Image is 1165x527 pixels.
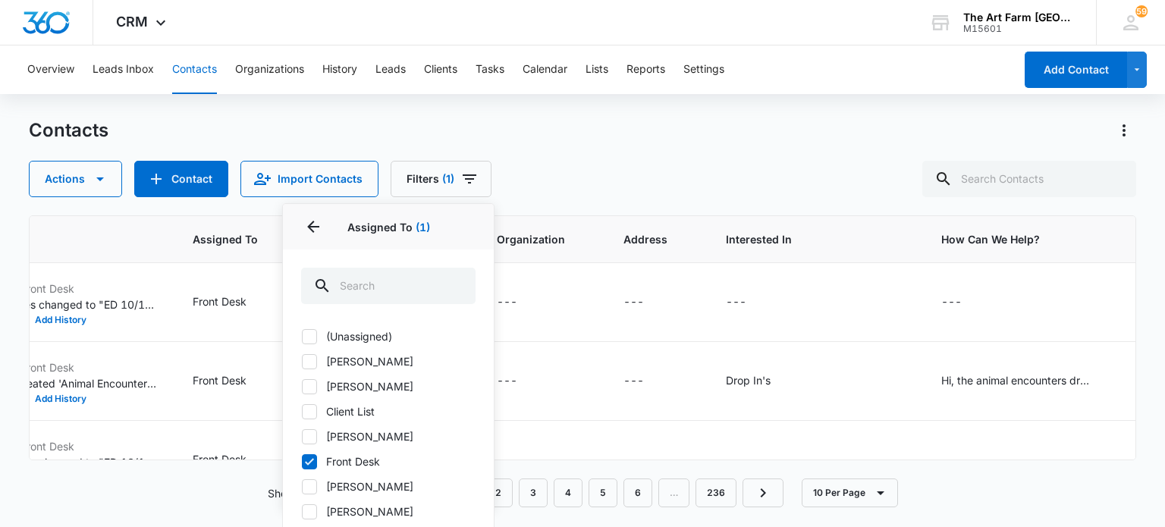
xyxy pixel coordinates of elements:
[626,45,665,94] button: Reports
[963,11,1074,24] div: account name
[29,161,122,197] button: Actions
[726,372,798,391] div: Interested In - Drop In's - Select to Edit Field
[497,451,517,469] div: ---
[623,372,644,391] div: ---
[402,478,783,507] nav: Pagination
[941,293,962,312] div: ---
[523,45,567,94] button: Calendar
[623,478,652,507] a: Page 6
[301,353,476,369] label: [PERSON_NAME]
[623,293,671,312] div: Address - - Select to Edit Field
[268,485,384,501] p: Showing 1-10 of 2353
[416,221,430,234] span: (1)
[484,478,513,507] a: Page 2
[116,14,148,30] span: CRM
[301,378,476,394] label: [PERSON_NAME]
[497,372,517,391] div: ---
[802,478,898,507] button: 10 Per Page
[301,453,476,469] label: Front Desk
[497,451,545,469] div: Organization - - Select to Edit Field
[193,451,247,467] div: Front Desk
[586,45,608,94] button: Lists
[683,45,724,94] button: Settings
[193,231,258,247] span: Assigned To
[497,372,545,391] div: Organization - - Select to Edit Field
[963,24,1074,34] div: account id
[554,478,582,507] a: Page 4
[240,161,378,197] button: Import Contacts
[497,293,517,312] div: ---
[497,231,565,247] span: Organization
[193,372,274,391] div: Assigned To - Front Desk - Select to Edit Field
[941,231,1120,247] span: How Can We Help?
[623,451,644,469] div: ---
[696,478,736,507] a: Page 236
[193,451,274,469] div: Assigned To - Front Desk - Select to Edit Field
[941,451,962,469] div: ---
[24,315,97,325] button: Add History
[424,45,457,94] button: Clients
[29,119,108,142] h1: Contacts
[301,219,476,235] p: Assigned To
[497,293,545,312] div: Organization - - Select to Edit Field
[93,45,154,94] button: Leads Inbox
[743,478,783,507] a: Next Page
[322,45,357,94] button: History
[301,328,476,344] label: (Unassigned)
[726,372,771,388] div: Drop In's
[476,45,504,94] button: Tasks
[301,503,476,519] label: [PERSON_NAME]
[519,478,548,507] a: Page 3
[726,451,774,469] div: Interested In - - Select to Edit Field
[922,161,1136,197] input: Search Contacts
[941,451,989,469] div: How Can We Help? - - Select to Edit Field
[726,231,905,247] span: Interested In
[726,293,746,312] div: ---
[193,293,274,312] div: Assigned To - Front Desk - Select to Edit Field
[301,403,476,419] label: Client List
[442,174,454,184] span: (1)
[301,215,325,239] button: Back
[623,372,671,391] div: Address - - Select to Edit Field
[623,293,644,312] div: ---
[193,293,247,309] div: Front Desk
[193,372,247,388] div: Front Desk
[301,428,476,444] label: [PERSON_NAME]
[726,451,746,469] div: ---
[726,293,774,312] div: Interested In - - Select to Edit Field
[301,268,476,304] input: Search
[623,451,671,469] div: Address - - Select to Edit Field
[1025,52,1127,88] button: Add Contact
[301,478,476,494] label: [PERSON_NAME]
[941,372,1093,388] div: Hi, the animal encounters drop-in class ([DATE] mornings) says it's for ages [DEMOGRAPHIC_DATA]+....
[1135,5,1148,17] div: notifications count
[27,45,74,94] button: Overview
[172,45,217,94] button: Contacts
[235,45,304,94] button: Organizations
[375,45,406,94] button: Leads
[391,161,491,197] button: Filters
[134,161,228,197] button: Add Contact
[941,293,989,312] div: How Can We Help? - - Select to Edit Field
[1135,5,1148,17] span: 59
[623,231,667,247] span: Address
[941,372,1120,391] div: How Can We Help? - Hi, the animal encounters drop-in class (Saturday mornings) says it's for ages...
[24,394,97,403] button: Add History
[589,478,617,507] a: Page 5
[1112,118,1136,143] button: Actions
